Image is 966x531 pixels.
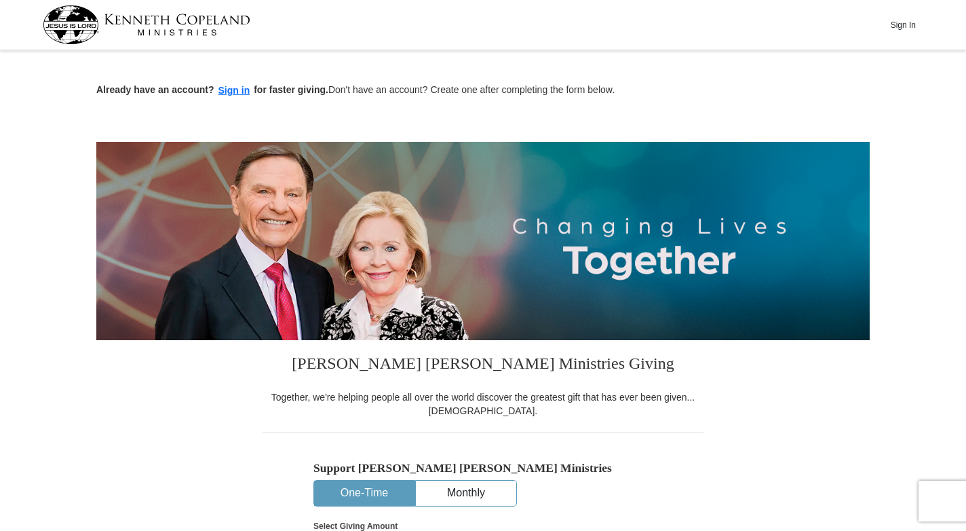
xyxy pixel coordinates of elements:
[416,481,516,506] button: Monthly
[214,83,254,98] button: Sign in
[96,83,870,98] p: Don't have an account? Create one after completing the form below.
[263,390,703,418] div: Together, we're helping people all over the world discover the greatest gift that has ever been g...
[314,481,414,506] button: One-Time
[96,84,328,95] strong: Already have an account? for faster giving.
[43,5,250,44] img: kcm-header-logo.svg
[313,521,398,531] strong: Select Giving Amount
[313,461,653,475] h5: Support [PERSON_NAME] [PERSON_NAME] Ministries
[883,14,923,35] button: Sign In
[263,340,703,390] h3: [PERSON_NAME] [PERSON_NAME] Ministries Giving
